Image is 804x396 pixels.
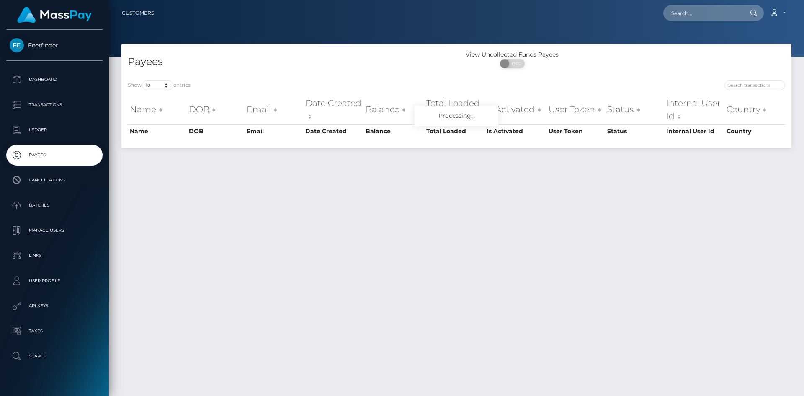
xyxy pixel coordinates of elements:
p: Payees [10,149,99,161]
a: Links [6,245,103,266]
p: API Keys [10,300,99,312]
div: Processing... [415,106,498,126]
a: Customers [122,4,154,22]
label: Show entries [128,80,191,90]
th: Is Activated [484,95,546,124]
a: Ledger [6,119,103,140]
p: Dashboard [10,73,99,86]
a: Dashboard [6,69,103,90]
a: Taxes [6,321,103,342]
th: Name [128,95,187,124]
input: Search transactions [724,80,785,90]
div: View Uncollected Funds Payees [456,50,568,59]
th: User Token [546,124,605,138]
th: Internal User Id [664,124,724,138]
a: Transactions [6,94,103,115]
p: User Profile [10,274,99,287]
p: Search [10,350,99,362]
p: Taxes [10,325,99,337]
a: Search [6,346,103,367]
p: Ledger [10,124,99,136]
th: Is Activated [484,124,546,138]
th: Total Loaded [424,124,484,138]
th: DOB [187,124,245,138]
input: Search... [663,5,742,21]
p: Cancellations [10,174,99,186]
th: Date Created [303,95,364,124]
th: Email [245,95,303,124]
th: Status [605,95,664,124]
span: Feetfinder [6,41,103,49]
a: Payees [6,145,103,166]
th: Country [724,95,785,124]
a: Manage Users [6,220,103,241]
a: User Profile [6,270,103,291]
th: Email [245,124,303,138]
p: Links [10,249,99,262]
th: Balance [363,124,424,138]
select: Showentries [142,80,173,90]
a: Cancellations [6,170,103,191]
p: Batches [10,199,99,212]
a: Batches [6,195,103,216]
h4: Payees [128,54,450,69]
th: DOB [187,95,245,124]
p: Transactions [10,98,99,111]
p: Manage Users [10,224,99,237]
span: OFF [505,59,526,68]
th: Balance [363,95,424,124]
th: Total Loaded [424,95,484,124]
img: Feetfinder [10,38,24,52]
a: API Keys [6,295,103,316]
th: User Token [546,95,605,124]
th: Name [128,124,187,138]
th: Status [605,124,664,138]
th: Country [724,124,785,138]
th: Internal User Id [664,95,724,124]
th: Date Created [303,124,364,138]
img: MassPay Logo [17,7,92,23]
